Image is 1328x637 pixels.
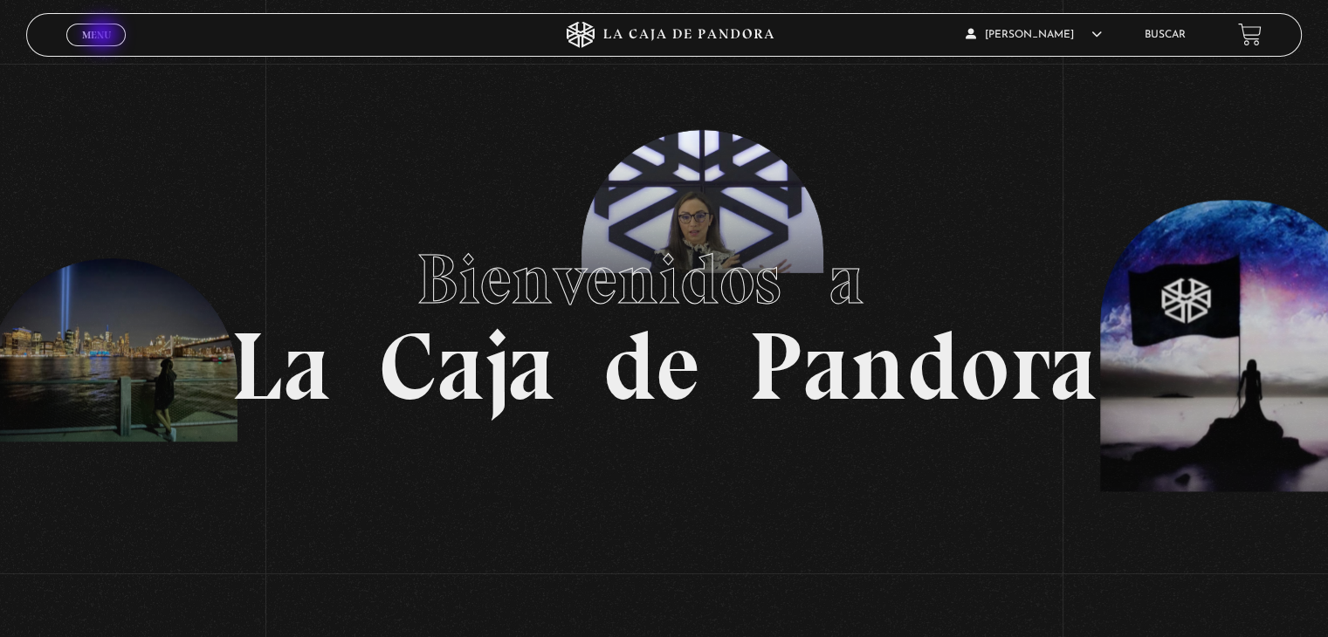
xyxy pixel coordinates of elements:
a: View your shopping cart [1238,23,1262,46]
h1: La Caja de Pandora [231,223,1097,414]
span: [PERSON_NAME] [966,30,1102,40]
a: Buscar [1145,30,1186,40]
span: Cerrar [76,44,117,56]
span: Bienvenidos a [416,237,912,321]
span: Menu [82,30,111,40]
